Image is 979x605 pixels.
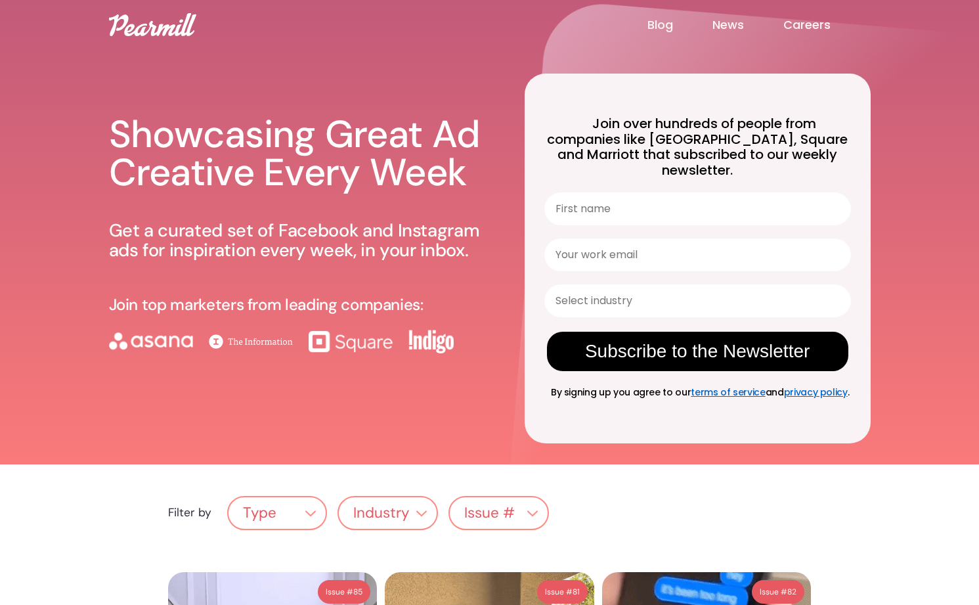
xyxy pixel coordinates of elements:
[544,238,851,271] input: Your work email
[547,114,848,179] span: Join over hundreds of people from companies like [GEOGRAPHIC_DATA], Square and Marriott that subs...
[547,332,848,371] button: Subscribe to the Newsletter
[109,13,196,36] img: Pearmill logo
[544,192,851,225] input: First name
[243,505,276,522] div: Type
[318,580,370,604] a: Issue #85
[109,116,493,191] h1: Showcasing Great Ad Creative Every Week
[784,386,848,399] a: privacy policy
[555,285,832,317] input: Select industry
[464,505,515,522] div: Issue #
[712,17,783,33] a: News
[545,584,573,600] div: Issue #
[353,584,362,600] div: 85
[783,17,870,33] a: Careers
[326,584,353,600] div: Issue #
[353,505,409,522] div: Industry
[787,584,796,600] div: 82
[573,584,580,600] div: 81
[691,386,765,399] a: terms of service
[168,506,211,519] div: Filter by
[647,17,712,33] a: Blog
[339,501,437,526] div: Industry
[546,386,850,399] span: By signing up you agree to our and .
[109,296,424,313] p: Join top marketers from leading companies:
[450,501,548,526] div: Issue #
[228,501,326,526] div: Type
[537,580,588,604] a: Issue #81
[752,580,804,604] a: Issue #82
[109,221,493,260] p: Get a curated set of Facebook and Instagram ads for inspiration every week, in your inbox.
[832,285,845,317] button: Show Options
[760,584,787,600] div: Issue #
